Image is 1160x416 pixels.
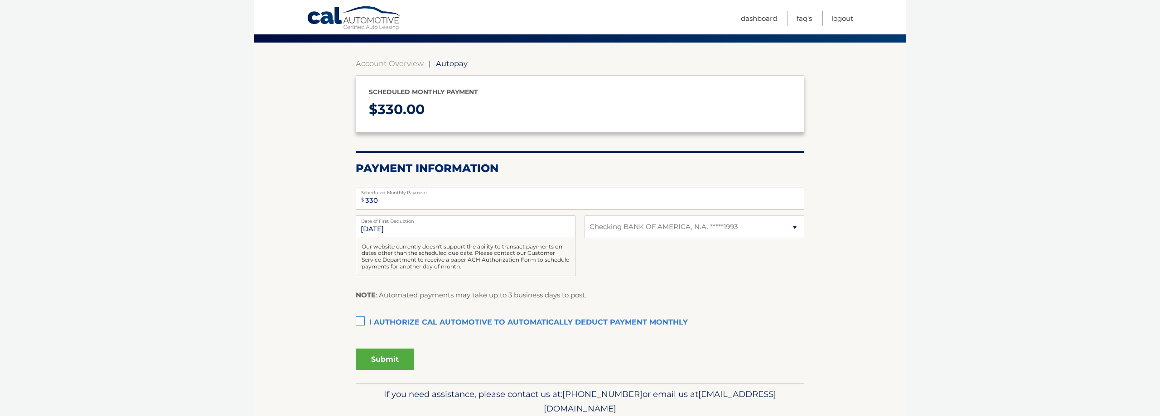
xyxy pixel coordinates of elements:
input: Payment Date [356,215,575,238]
label: Scheduled Monthly Payment [356,187,804,194]
a: Dashboard [741,11,777,26]
a: Account Overview [356,59,424,68]
p: Scheduled monthly payment [369,86,791,98]
p: : Automated payments may take up to 3 business days to post. [356,289,586,301]
span: Autopay [436,59,468,68]
a: FAQ's [797,11,812,26]
span: | [429,59,431,68]
span: $ [358,190,367,210]
button: Submit [356,349,414,370]
label: I authorize cal automotive to automatically deduct payment monthly [356,314,804,332]
p: $ [369,98,791,122]
span: [PHONE_NUMBER] [562,389,643,399]
div: Our website currently doesn't support the ability to transact payments on dates other than the sc... [356,238,575,276]
input: Payment Amount [356,187,804,210]
span: 330.00 [377,101,425,118]
a: Logout [831,11,853,26]
a: Cal Automotive [307,6,402,32]
strong: NOTE [356,291,376,299]
span: [EMAIL_ADDRESS][DOMAIN_NAME] [544,389,776,414]
h2: Payment Information [356,162,804,175]
label: Date of First Deduction [356,215,575,223]
p: If you need assistance, please contact us at: or email us at [362,387,798,416]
